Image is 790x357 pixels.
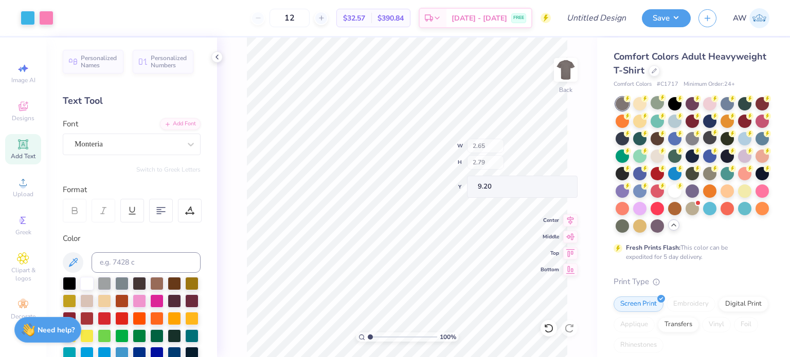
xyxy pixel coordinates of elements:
div: Vinyl [702,317,731,332]
div: Digital Print [719,296,768,312]
div: Back [559,85,572,95]
span: Comfort Colors Adult Heavyweight T-Shirt [614,50,766,77]
div: This color can be expedited for 5 day delivery. [626,243,752,261]
div: Foil [734,317,758,332]
span: Designs [12,114,34,122]
span: Decorate [11,312,35,321]
div: Applique [614,317,655,332]
span: Top [541,250,559,257]
a: AW [733,8,769,28]
span: Minimum Order: 24 + [684,80,735,89]
div: Print Type [614,276,769,288]
span: AW [733,12,747,24]
span: Center [541,217,559,224]
label: Font [63,118,78,130]
span: $32.57 [343,13,365,24]
img: Andrew Wells [749,8,769,28]
span: Image AI [11,76,35,84]
div: Screen Print [614,296,663,312]
span: Bottom [541,266,559,273]
div: Text Tool [63,94,201,108]
span: Personalized Names [81,54,117,69]
div: Add Font [160,118,201,130]
span: 100 % [440,332,456,342]
span: [DATE] - [DATE] [452,13,507,24]
div: Rhinestones [614,337,663,353]
span: # C1717 [657,80,678,89]
strong: Fresh Prints Flash: [626,243,680,252]
div: Color [63,233,201,245]
span: Add Text [11,152,35,160]
span: Comfort Colors [614,80,652,89]
div: Transfers [658,317,699,332]
div: Embroidery [667,296,715,312]
img: Back [555,60,576,80]
span: Middle [541,233,559,240]
input: Untitled Design [559,8,634,28]
span: FREE [513,14,524,22]
div: Format [63,184,202,196]
input: e.g. 7428 c [92,252,201,273]
strong: Need help? [38,325,75,335]
input: – – [270,9,310,27]
span: Clipart & logos [5,266,41,283]
span: Personalized Numbers [151,54,187,69]
button: Save [642,9,691,27]
span: Upload [13,190,33,198]
button: Switch to Greek Letters [136,165,201,174]
span: Greek [15,228,31,236]
span: $390.84 [378,13,404,24]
